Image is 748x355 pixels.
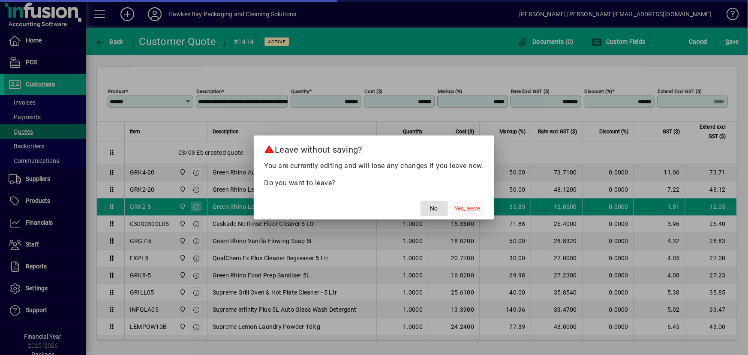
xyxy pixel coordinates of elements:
[254,135,494,160] h2: Leave without saving?
[455,204,481,213] span: Yes, leave
[430,204,438,213] span: No
[264,178,484,188] p: Do you want to leave?
[421,201,448,216] button: No
[451,201,484,216] button: Yes, leave
[264,161,484,171] p: You are currently editing and will lose any changes if you leave now.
